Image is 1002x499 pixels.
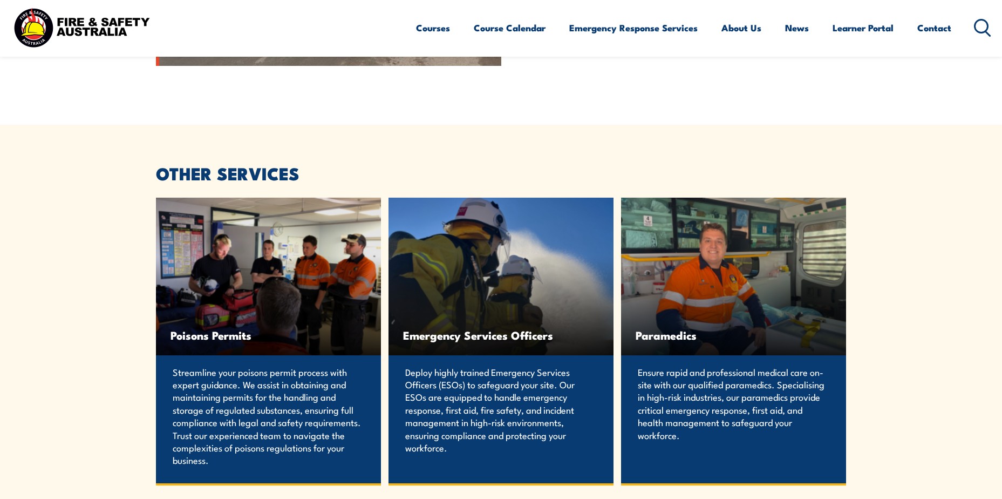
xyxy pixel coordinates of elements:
[636,328,831,342] span: Paramedics
[403,328,599,342] span: Emergency Services Officers
[156,165,847,180] h2: OTHER SERVICES
[721,14,761,42] a: About Us
[416,14,450,42] a: Courses
[171,328,366,342] span: Poisons Permits
[833,14,894,42] a: Learner Portal
[638,366,829,441] p: Ensure rapid and professional medical care on-site with our qualified paramedics. Specialising in...
[405,366,597,454] p: Deploy highly trained Emergency Services Officers (ESOs) to safeguard your site. Our ESOs are equ...
[173,366,364,467] p: Streamline your poisons permit process with expert guidance. We assist in obtaining and maintaini...
[474,14,546,42] a: Course Calendar
[785,14,809,42] a: News
[917,14,951,42] a: Contact
[569,14,698,42] a: Emergency Response Services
